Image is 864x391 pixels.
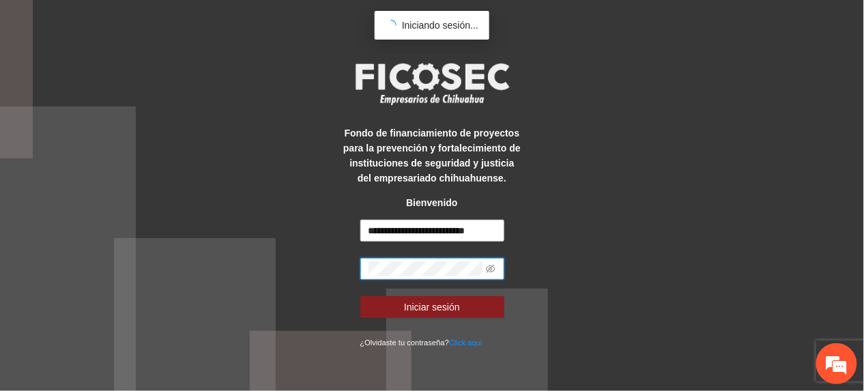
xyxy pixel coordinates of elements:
[402,20,478,31] span: Iniciando sesión...
[404,300,460,315] span: Iniciar sesión
[224,7,257,40] div: Minimizar ventana de chat en vivo
[384,18,399,33] span: loading
[486,264,495,274] span: eye-invisible
[360,338,483,347] small: ¿Olvidaste tu contraseña?
[71,70,229,87] div: Chatee con nosotros ahora
[7,252,260,300] textarea: Escriba su mensaje y pulse “Intro”
[347,59,517,109] img: logo
[406,197,457,208] strong: Bienvenido
[360,296,504,318] button: Iniciar sesión
[79,122,188,260] span: Estamos en línea.
[449,338,483,347] a: Click aqui
[343,128,521,184] strong: Fondo de financiamiento de proyectos para la prevención y fortalecimiento de instituciones de seg...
